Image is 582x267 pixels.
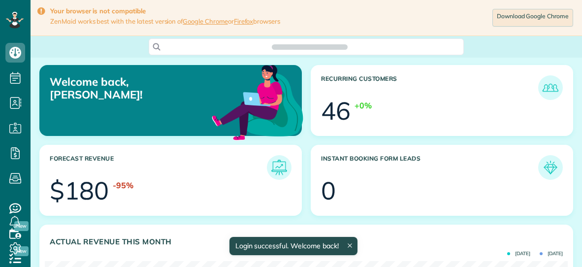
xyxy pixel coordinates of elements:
[50,155,267,180] h3: Forecast Revenue
[183,17,228,25] a: Google Chrome
[269,158,289,177] img: icon_forecast_revenue-8c13a41c7ed35a8dcfafea3cbb826a0462acb37728057bba2d056411b612bbbe.png
[507,251,530,256] span: [DATE]
[321,178,336,203] div: 0
[321,155,538,180] h3: Instant Booking Form Leads
[50,237,563,246] h3: Actual Revenue this month
[492,9,573,27] a: Download Google Chrome
[229,237,357,255] div: Login successful. Welcome back!
[50,75,219,101] p: Welcome back, [PERSON_NAME]!
[282,42,337,52] span: Search ZenMaid…
[210,54,305,149] img: dashboard_welcome-42a62b7d889689a78055ac9021e634bf52bae3f8056760290aed330b23ab8690.png
[50,17,280,26] span: ZenMaid works best with the latest version of or browsers
[50,178,109,203] div: $180
[113,180,133,191] div: -95%
[50,7,280,15] strong: Your browser is not compatible
[355,100,372,111] div: +0%
[321,99,351,123] div: 46
[540,251,563,256] span: [DATE]
[321,75,538,100] h3: Recurring Customers
[541,158,560,177] img: icon_form_leads-04211a6a04a5b2264e4ee56bc0799ec3eb69b7e499cbb523a139df1d13a81ae0.png
[234,17,254,25] a: Firefox
[541,78,560,98] img: icon_recurring_customers-cf858462ba22bcd05b5a5880d41d6543d210077de5bb9ebc9590e49fd87d84ed.png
